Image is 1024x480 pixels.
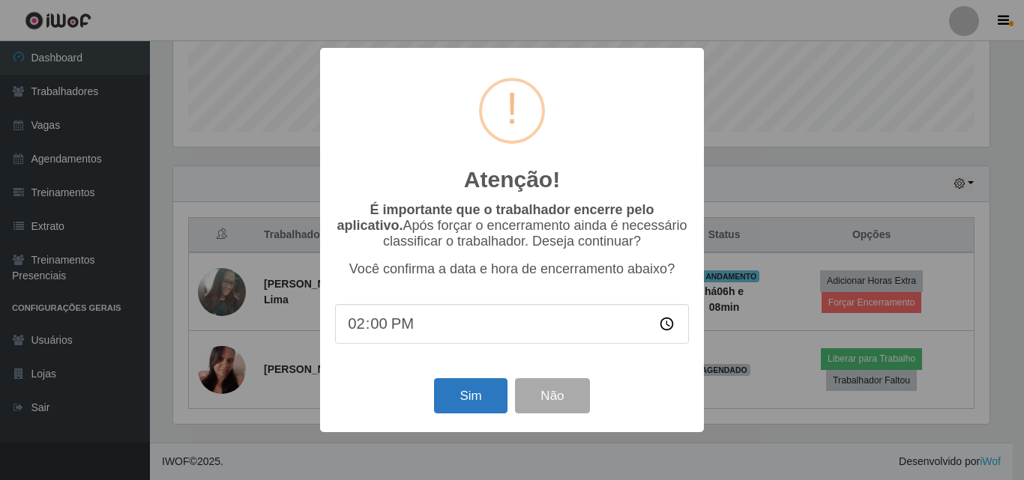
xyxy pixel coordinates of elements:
[337,202,654,233] b: É importante que o trabalhador encerre pelo aplicativo.
[335,261,689,277] p: Você confirma a data e hora de encerramento abaixo?
[515,378,589,413] button: Não
[464,166,560,193] h2: Atenção!
[335,202,689,249] p: Após forçar o encerramento ainda é necessário classificar o trabalhador. Deseja continuar?
[434,378,507,413] button: Sim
